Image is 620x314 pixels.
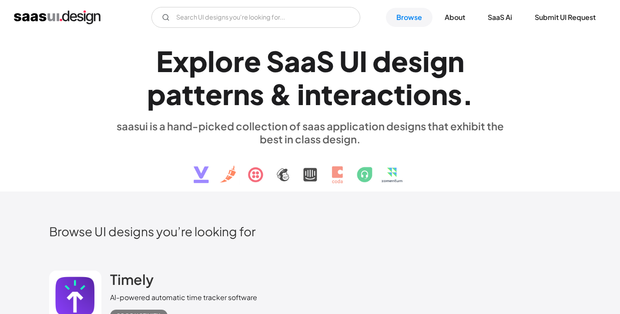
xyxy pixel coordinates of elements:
[316,44,334,78] div: S
[110,292,257,303] div: AI-powered automatic time tracker software
[422,44,430,78] div: i
[233,77,250,111] div: n
[244,44,261,78] div: e
[524,8,606,27] a: Submit UI Request
[408,44,422,78] div: s
[394,77,406,111] div: t
[430,44,448,78] div: g
[110,119,510,145] div: saasui is a hand-picked collection of saas application designs that exhibit the best in class des...
[215,44,233,78] div: o
[110,271,154,292] a: Timely
[434,8,476,27] a: About
[110,44,510,111] h1: Explore SaaS UI design patterns & interactions.
[156,44,173,78] div: E
[339,44,359,78] div: U
[386,8,432,27] a: Browse
[391,44,408,78] div: e
[477,8,523,27] a: SaaS Ai
[208,44,215,78] div: l
[350,77,361,111] div: r
[250,77,264,111] div: s
[372,44,391,78] div: d
[406,77,413,111] div: i
[194,77,205,111] div: t
[333,77,350,111] div: e
[151,7,360,28] form: Email Form
[431,77,448,111] div: n
[147,77,166,111] div: p
[377,77,394,111] div: c
[321,77,333,111] div: t
[361,77,377,111] div: a
[300,44,316,78] div: a
[359,44,367,78] div: I
[14,10,101,24] a: home
[233,44,244,78] div: r
[305,77,321,111] div: n
[413,77,431,111] div: o
[110,271,154,288] h2: Timely
[178,145,442,191] img: text, icon, saas logo
[448,77,462,111] div: s
[166,77,182,111] div: a
[205,77,222,111] div: e
[49,224,571,239] h2: Browse UI designs you’re looking for
[182,77,194,111] div: t
[266,44,284,78] div: S
[269,77,292,111] div: &
[189,44,208,78] div: p
[173,44,189,78] div: x
[222,77,233,111] div: r
[448,44,464,78] div: n
[151,7,360,28] input: Search UI designs you're looking for...
[284,44,300,78] div: a
[297,77,305,111] div: i
[462,77,473,111] div: .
